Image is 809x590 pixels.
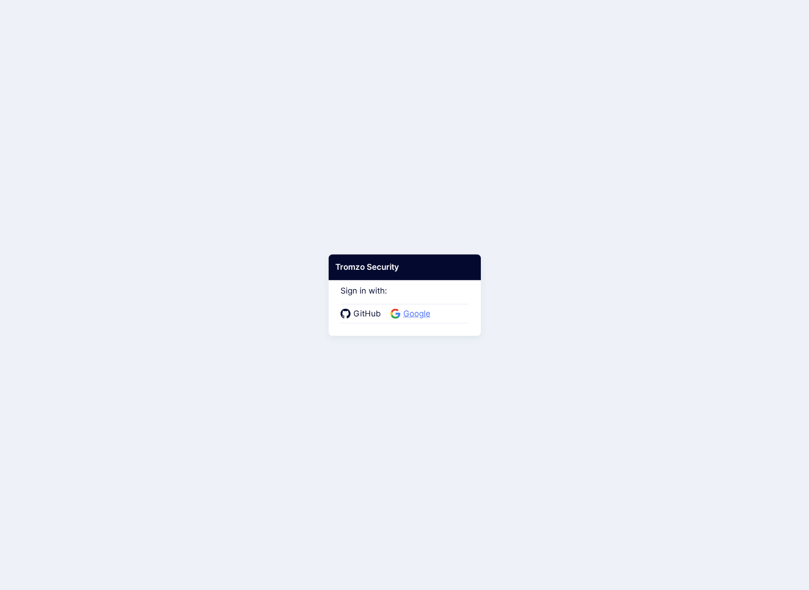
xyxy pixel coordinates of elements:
[390,308,433,320] a: Google
[341,308,384,320] a: GitHub
[351,308,384,320] span: GitHub
[400,308,433,320] span: Google
[329,255,481,280] div: Tromzo Security
[341,273,469,324] div: Sign in with:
